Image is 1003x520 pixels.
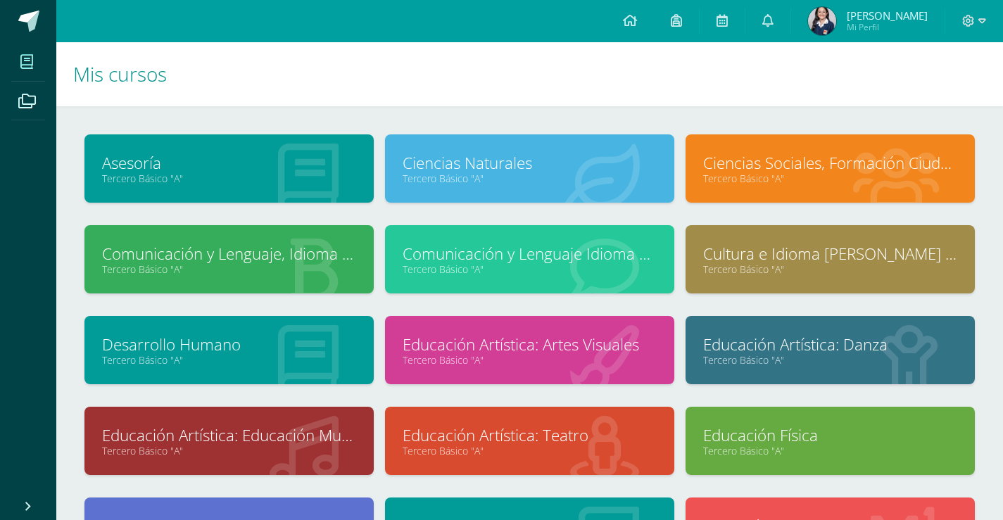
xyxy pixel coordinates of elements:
span: Mi Perfil [847,21,928,33]
a: Tercero Básico "A" [403,444,657,457]
a: Tercero Básico "A" [102,353,356,367]
a: Educación Artística: Teatro [403,424,657,446]
a: Tercero Básico "A" [403,262,657,276]
a: Tercero Básico "A" [102,172,356,185]
a: Educación Física [703,424,957,446]
a: Tercero Básico "A" [403,353,657,367]
a: Tercero Básico "A" [703,353,957,367]
a: Ciencias Sociales, Formación Ciudadana e Interculturalidad [703,152,957,174]
a: Tercero Básico "A" [703,262,957,276]
a: Tercero Básico "A" [703,172,957,185]
a: Comunicación y Lenguaje Idioma Extranjero Inglés [403,243,657,265]
a: Tercero Básico "A" [102,262,356,276]
a: Tercero Básico "A" [102,444,356,457]
a: Asesoría [102,152,356,174]
a: Educación Artística: Danza [703,334,957,355]
a: Ciencias Naturales [403,152,657,174]
img: 247608930fe9e8d457b9cdbfcb073c93.png [808,7,836,35]
a: Tercero Básico "A" [403,172,657,185]
a: Educación Artística: Educación Musical [102,424,356,446]
a: Cultura e Idioma [PERSON_NAME] o Xinca [703,243,957,265]
span: [PERSON_NAME] [847,8,928,23]
a: Desarrollo Humano [102,334,356,355]
span: Mis cursos [73,61,167,87]
a: Educación Artística: Artes Visuales [403,334,657,355]
a: Tercero Básico "A" [703,444,957,457]
a: Comunicación y Lenguaje, Idioma Español [102,243,356,265]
